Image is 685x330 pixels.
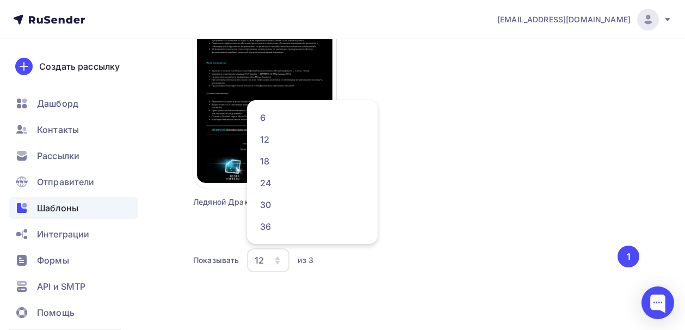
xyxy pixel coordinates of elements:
[618,246,639,267] button: Go to page 1
[9,197,138,219] a: Шаблоны
[255,254,264,267] div: 12
[260,198,365,211] div: 30
[260,133,365,146] div: 12
[497,14,631,25] span: [EMAIL_ADDRESS][DOMAIN_NAME]
[9,93,138,114] a: Дашборд
[193,255,239,266] div: Показывать
[260,155,365,168] div: 18
[9,119,138,140] a: Контакты
[9,145,138,167] a: Рассылки
[37,306,75,319] span: Помощь
[37,228,89,241] span: Интеграции
[298,255,313,266] div: из 3
[246,248,290,273] button: 12
[37,254,69,267] span: Формы
[37,201,78,215] span: Шаблоны
[260,111,365,124] div: 6
[260,220,365,233] div: 36
[39,60,120,73] div: Создать рассылку
[247,100,378,244] ul: 12
[193,197,300,207] div: Ледяной Дракон
[37,123,79,136] span: Контакты
[9,249,138,271] a: Формы
[9,171,138,193] a: Отправители
[497,9,672,30] a: [EMAIL_ADDRESS][DOMAIN_NAME]
[37,280,85,293] span: API и SMTP
[37,149,79,162] span: Рассылки
[37,97,78,110] span: Дашборд
[260,176,365,190] div: 24
[37,175,95,188] span: Отправители
[616,246,640,267] ul: Pagination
